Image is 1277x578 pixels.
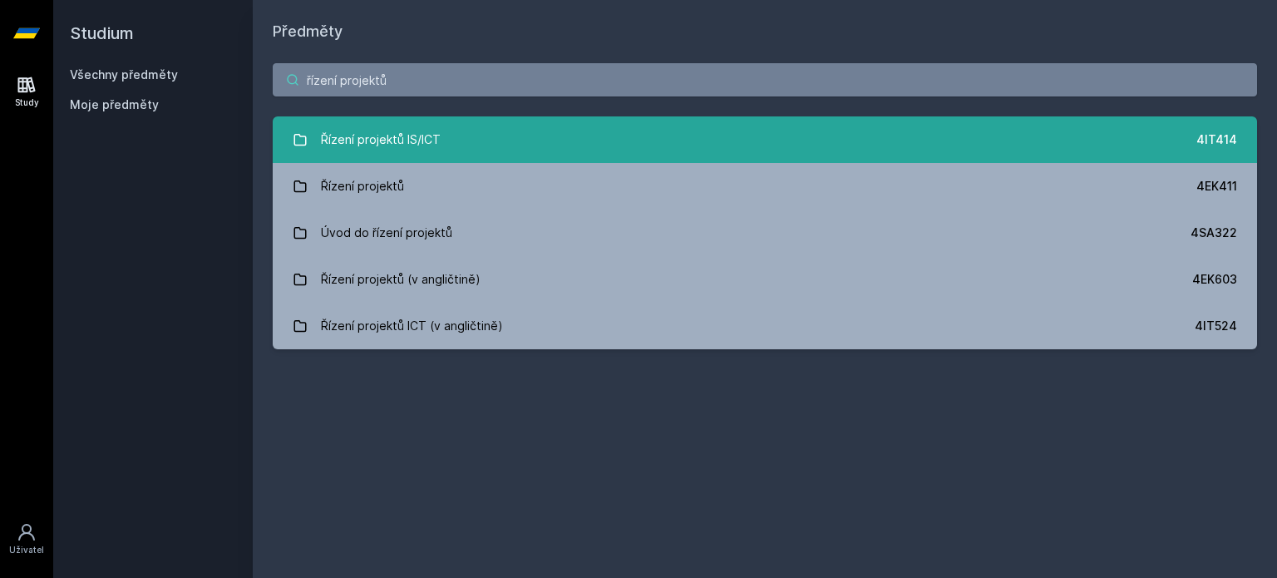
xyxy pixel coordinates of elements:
div: Řízení projektů IS/ICT [321,123,441,156]
a: Study [3,67,50,117]
a: Úvod do řízení projektů 4SA322 [273,210,1257,256]
div: Study [15,96,39,109]
h1: Předměty [273,20,1257,43]
div: Úvod do řízení projektů [321,216,452,249]
a: Uživatel [3,514,50,565]
span: Moje předměty [70,96,159,113]
div: 4EK603 [1192,271,1237,288]
a: Všechny předměty [70,67,178,82]
div: Řízení projektů (v angličtině) [321,263,481,296]
div: Řízení projektů ICT (v angličtině) [321,309,503,343]
div: 4IT414 [1196,131,1237,148]
div: 4IT524 [1195,318,1237,334]
a: Řízení projektů (v angličtině) 4EK603 [273,256,1257,303]
div: Řízení projektů [321,170,404,203]
input: Název nebo ident předmětu… [273,63,1257,96]
div: 4EK411 [1196,178,1237,195]
a: Řízení projektů ICT (v angličtině) 4IT524 [273,303,1257,349]
a: Řízení projektů IS/ICT 4IT414 [273,116,1257,163]
div: 4SA322 [1191,225,1237,241]
div: Uživatel [9,544,44,556]
a: Řízení projektů 4EK411 [273,163,1257,210]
